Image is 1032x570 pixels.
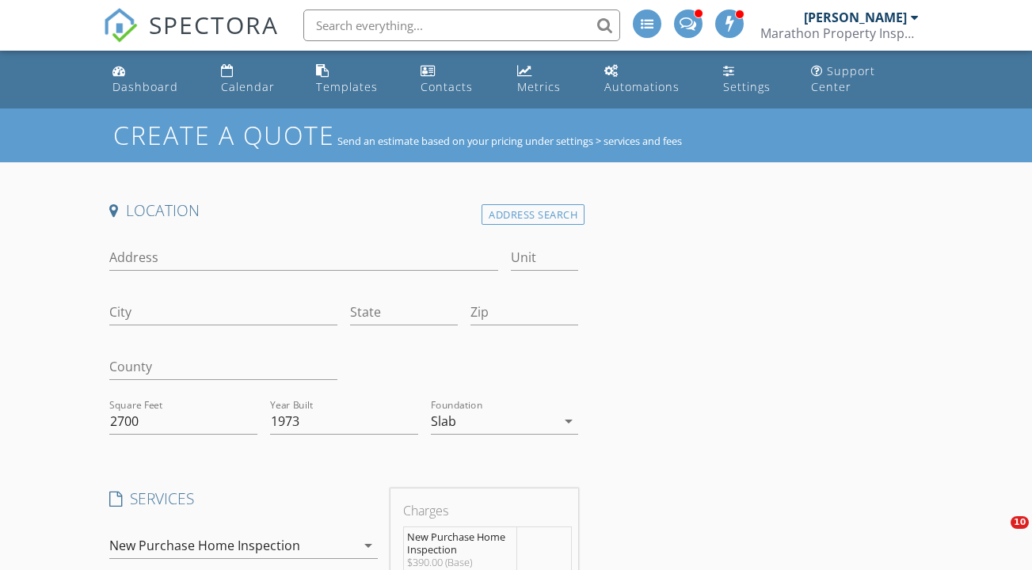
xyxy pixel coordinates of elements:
[811,63,875,94] div: Support Center
[482,204,585,226] div: Address Search
[717,57,793,102] a: Settings
[103,8,138,43] img: The Best Home Inspection Software - Spectora
[113,118,335,152] h1: Create a Quote
[112,79,178,94] div: Dashboard
[1011,516,1029,529] span: 10
[760,25,919,41] div: Marathon Property Inspectors
[109,200,578,221] h4: Location
[805,57,925,102] a: Support Center
[316,79,378,94] div: Templates
[303,9,620,41] input: Search everything...
[598,57,703,102] a: Automations (Advanced)
[310,57,402,102] a: Templates
[215,57,298,102] a: Calendar
[511,57,586,102] a: Metrics
[109,488,378,509] h4: SERVICES
[559,412,578,431] i: arrow_drop_down
[978,516,1016,554] iframe: Intercom live chat
[109,538,300,553] div: New Purchase Home Inspection
[407,530,513,556] div: New Purchase Home Inspection
[723,79,771,94] div: Settings
[103,21,279,55] a: SPECTORA
[804,9,907,25] div: [PERSON_NAME]
[414,57,498,102] a: Contacts
[221,79,275,94] div: Calendar
[337,134,682,148] span: Send an estimate based on your pricing under settings > services and fees
[431,414,456,428] div: Slab
[106,57,202,102] a: Dashboard
[517,79,561,94] div: Metrics
[359,536,378,555] i: arrow_drop_down
[604,79,680,94] div: Automations
[403,501,566,520] div: Charges
[421,79,473,94] div: Contacts
[149,8,279,41] span: SPECTORA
